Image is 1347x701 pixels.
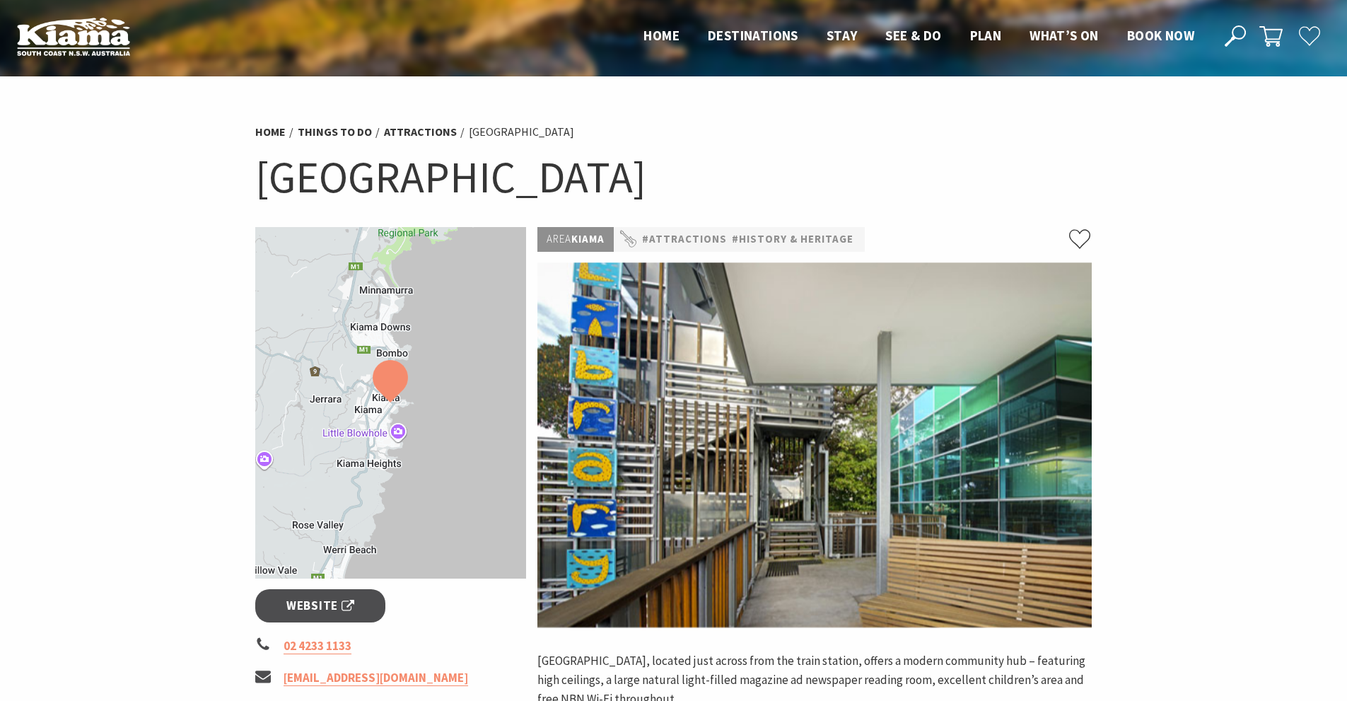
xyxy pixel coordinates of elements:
h1: [GEOGRAPHIC_DATA] [255,149,1092,206]
a: Home [255,124,286,139]
nav: Main Menu [629,25,1208,48]
a: Website [255,589,386,622]
span: Book now [1127,27,1194,44]
a: #History & Heritage [732,231,853,248]
li: [GEOGRAPHIC_DATA] [469,123,574,141]
p: Kiama [537,227,614,252]
span: Destinations [708,27,798,44]
span: Website [286,596,354,615]
span: See & Do [885,27,941,44]
a: #Attractions [642,231,727,248]
a: [EMAIL_ADDRESS][DOMAIN_NAME] [284,670,468,686]
span: Area [547,232,571,245]
a: Attractions [384,124,457,139]
span: What’s On [1030,27,1099,44]
span: Home [643,27,680,44]
a: 02 4233 1133 [284,638,351,654]
img: Kiama Logo [17,17,130,56]
a: Things To Do [298,124,372,139]
span: Stay [827,27,858,44]
span: Plan [970,27,1002,44]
